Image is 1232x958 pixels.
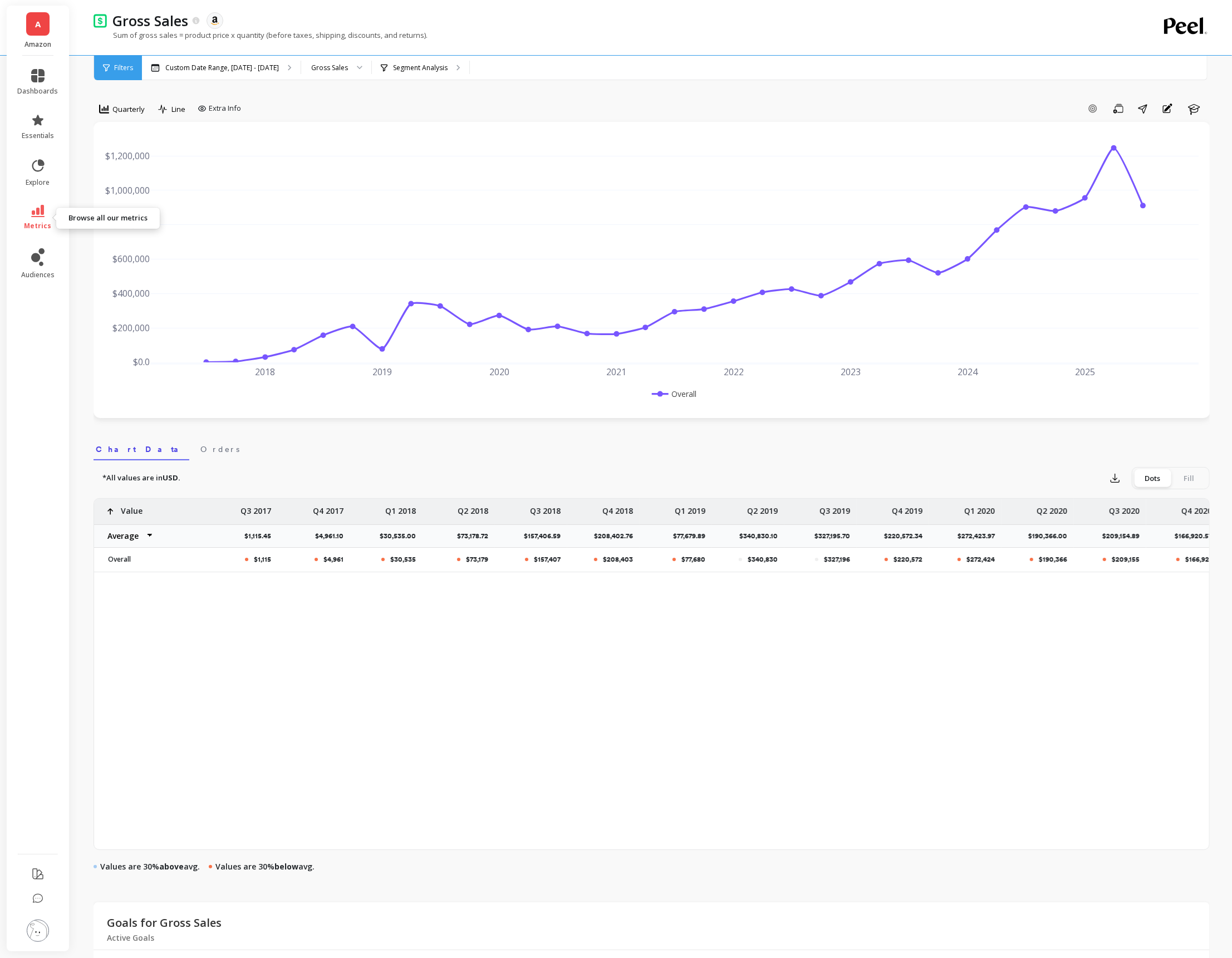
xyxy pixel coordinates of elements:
[1171,469,1208,487] div: Fill
[1028,532,1074,541] p: $190,366.00
[101,555,199,564] p: Overall
[22,131,54,140] span: essentials
[100,861,200,872] p: Values are 30% avg.
[380,532,423,541] p: $30,535.00
[112,11,188,30] p: Gross Sales
[673,532,712,541] p: $77,679.89
[102,473,180,484] p: *All values are in
[603,555,633,564] p: $208,403
[602,499,633,517] p: Q4 2018
[114,63,133,72] span: Filters
[748,555,778,564] p: $340,830
[163,473,180,483] strong: USD.
[94,13,107,27] img: header icon
[107,933,222,943] p: Active Goals
[534,555,561,564] p: $157,407
[209,103,241,114] span: Extra Info
[1181,499,1212,517] p: Q4 2020
[313,499,343,517] p: Q4 2017
[107,913,222,933] p: Goals for Gross Sales
[171,104,185,115] span: Line
[21,271,55,279] span: audiences
[1039,555,1067,564] p: $190,366
[35,18,41,31] span: A
[594,532,640,541] p: $208,402.76
[1185,555,1212,564] p: $166,921
[824,555,850,564] p: $327,196
[524,532,567,541] p: $157,406.59
[966,555,995,564] p: $272,424
[18,87,58,96] span: dashboards
[739,532,784,541] p: $340,830.10
[385,499,416,517] p: Q1 2018
[274,861,298,872] strong: below
[884,532,929,541] p: $220,572.34
[323,555,343,564] p: $4,961
[814,532,857,541] p: $327,195.70
[466,555,488,564] p: $73,179
[244,532,278,541] p: $1,115.45
[215,861,315,872] p: Values are 30% avg.
[390,555,416,564] p: $30,535
[94,435,1210,460] nav: Tabs
[958,532,1002,541] p: $272,423.97
[1102,532,1146,541] p: $209,154.89
[18,40,58,49] p: Amazon
[1175,532,1219,541] p: $166,920.57
[1134,469,1171,487] div: Dots
[458,499,488,517] p: Q2 2018
[96,444,187,455] span: Chart Data
[1112,555,1140,564] p: $209,155
[894,555,922,564] p: $220,572
[210,16,220,26] img: api.amazon.svg
[94,30,428,40] p: Sum of gross sales = product price x quantity (before taxes, shipping, discounts, and returns).
[24,222,52,230] span: metrics
[121,499,143,517] p: Value
[675,499,705,517] p: Q1 2019
[1037,499,1067,517] p: Q2 2020
[27,920,49,942] img: profile picture
[240,499,271,517] p: Q3 2017
[747,499,778,517] p: Q2 2019
[315,532,350,541] p: $4,961.10
[159,861,184,872] strong: above
[681,555,705,564] p: $77,680
[26,178,50,187] span: explore
[530,499,561,517] p: Q3 2018
[254,555,271,564] p: $1,115
[819,499,850,517] p: Q3 2019
[393,63,448,72] p: Segment Analysis
[1109,499,1140,517] p: Q3 2020
[457,532,495,541] p: $73,178.72
[165,63,279,72] p: Custom Date Range, [DATE] - [DATE]
[964,499,995,517] p: Q1 2020
[311,62,348,73] div: Gross Sales
[892,499,922,517] p: Q4 2019
[112,104,145,115] span: Quarterly
[200,444,239,455] span: Orders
